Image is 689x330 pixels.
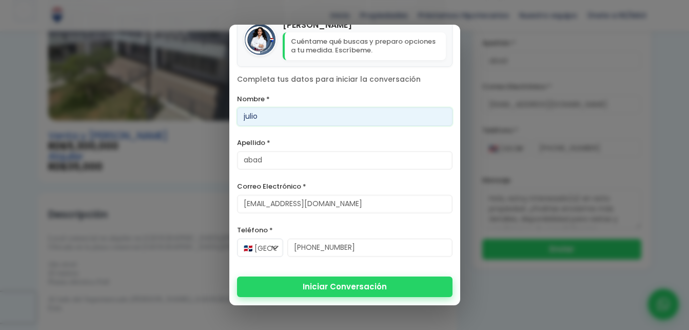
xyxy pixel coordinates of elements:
p: Cuéntame qué buscas y preparo opciones a tu medida. Escríbeme. [283,32,446,60]
label: Teléfono * [237,224,452,236]
button: Iniciar Conversación [237,277,452,297]
label: Apellido * [237,136,452,149]
h4: [PERSON_NAME] [283,19,446,31]
img: Vanesa Perez [245,24,275,55]
p: Completa tus datos para iniciar la conversación [237,75,452,85]
label: Correo Electrónico * [237,180,452,193]
label: Nombre * [237,93,452,105]
input: 123-456-7890 [287,239,452,257]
